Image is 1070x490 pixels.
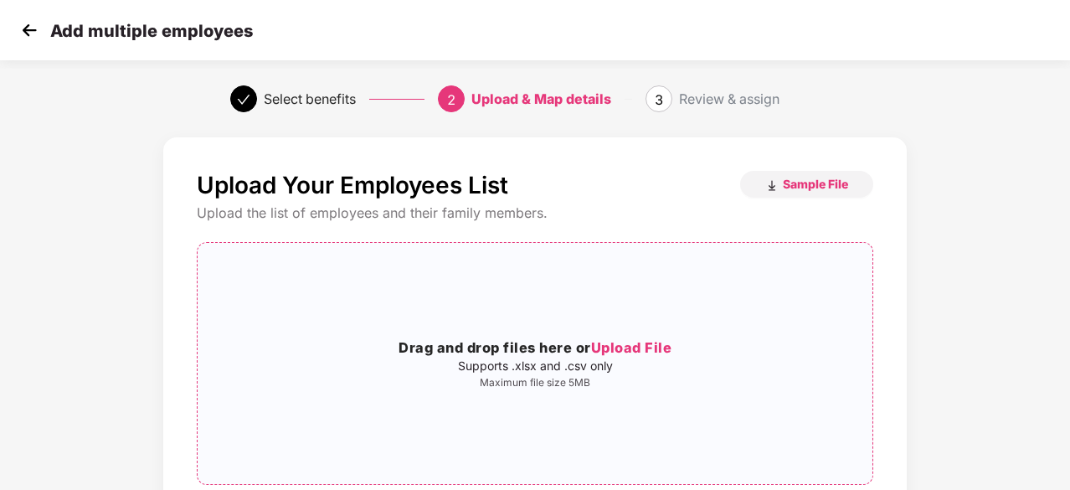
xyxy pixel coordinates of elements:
[198,338,872,359] h3: Drag and drop files here or
[740,171,873,198] button: Sample File
[264,85,356,112] div: Select benefits
[17,18,42,43] img: svg+xml;base64,PHN2ZyB4bWxucz0iaHR0cDovL3d3dy53My5vcmcvMjAwMC9zdmciIHdpZHRoPSIzMCIgaGVpZ2h0PSIzMC...
[447,91,455,108] span: 2
[655,91,663,108] span: 3
[198,243,872,484] span: Drag and drop files here orUpload FileSupports .xlsx and .csv onlyMaximum file size 5MB
[679,85,779,112] div: Review & assign
[591,339,672,356] span: Upload File
[471,85,611,112] div: Upload & Map details
[765,179,779,193] img: download_icon
[783,176,848,192] span: Sample File
[198,359,872,373] p: Supports .xlsx and .csv only
[198,376,872,389] p: Maximum file size 5MB
[197,171,508,199] p: Upload Your Employees List
[50,21,253,41] p: Add multiple employees
[237,93,250,106] span: check
[197,204,873,222] div: Upload the list of employees and their family members.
